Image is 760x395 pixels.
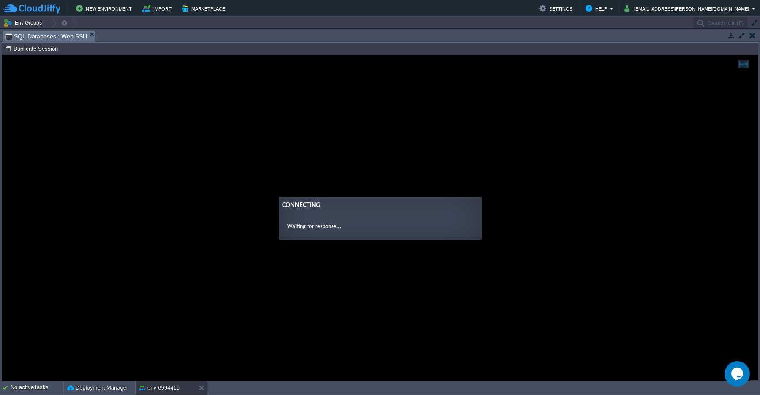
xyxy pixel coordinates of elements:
[5,31,87,42] span: SQL Databases : Web SSH
[280,145,476,155] div: Connecting
[76,3,134,14] button: New Environment
[67,384,128,392] button: Deployment Manager
[5,45,60,52] button: Duplicate Session
[11,381,63,395] div: No active tasks
[142,3,174,14] button: Import
[624,3,752,14] button: [EMAIL_ADDRESS][PERSON_NAME][DOMAIN_NAME]
[539,3,575,14] button: Settings
[725,361,752,387] iframe: chat widget
[586,3,610,14] button: Help
[285,167,471,176] p: Waiting for response...
[182,3,228,14] button: Marketplace
[139,384,180,392] button: env-6994416
[3,3,60,14] img: CloudJiffy
[3,17,45,29] button: Env Groups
